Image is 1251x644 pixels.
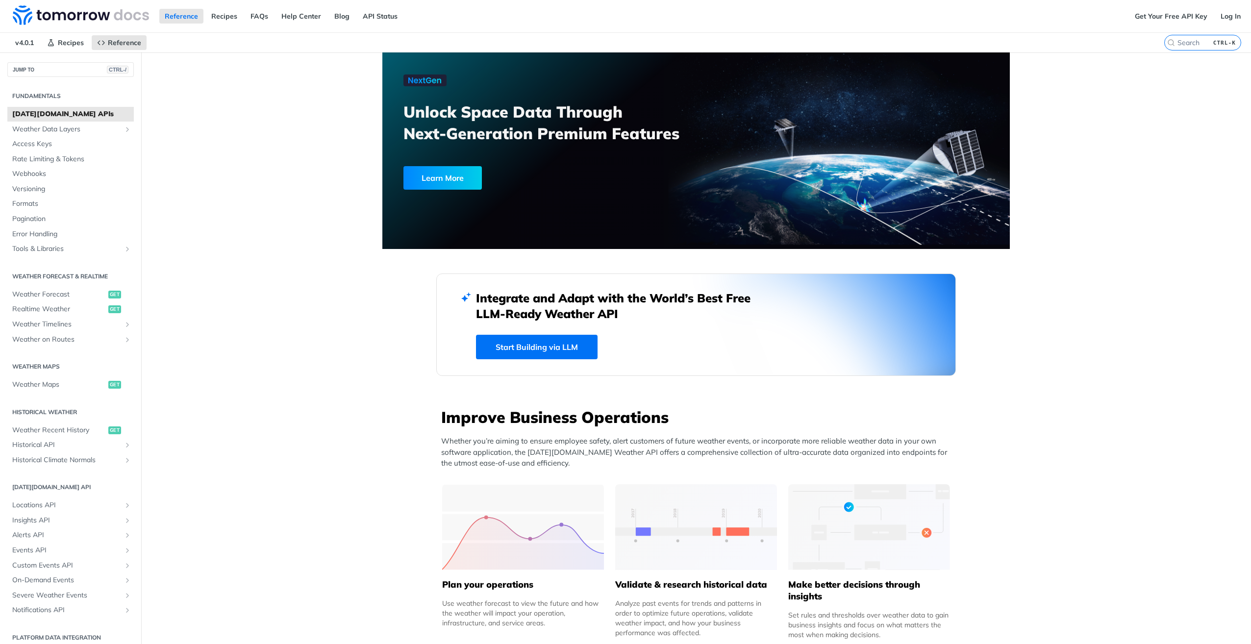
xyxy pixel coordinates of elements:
span: Weather Maps [12,380,106,390]
span: get [108,426,121,434]
img: NextGen [403,74,447,86]
a: Insights APIShow subpages for Insights API [7,513,134,528]
span: [DATE][DOMAIN_NAME] APIs [12,109,131,119]
span: v4.0.1 [10,35,39,50]
h2: Historical Weather [7,408,134,417]
span: Webhooks [12,169,131,179]
a: Reference [159,9,203,24]
span: get [108,291,121,298]
button: Show subpages for Weather Data Layers [124,125,131,133]
span: Weather Forecast [12,290,106,299]
a: Weather on RoutesShow subpages for Weather on Routes [7,332,134,347]
h2: Weather Forecast & realtime [7,272,134,281]
img: 13d7ca0-group-496-2.svg [615,484,777,570]
a: Weather TimelinesShow subpages for Weather Timelines [7,317,134,332]
span: Historical Climate Normals [12,455,121,465]
a: [DATE][DOMAIN_NAME] APIs [7,107,134,122]
button: Show subpages for Historical API [124,441,131,449]
span: Realtime Weather [12,304,106,314]
a: Custom Events APIShow subpages for Custom Events API [7,558,134,573]
button: Show subpages for Weather Timelines [124,321,131,328]
a: Recipes [42,35,89,50]
a: Weather Recent Historyget [7,423,134,438]
a: Weather Data LayersShow subpages for Weather Data Layers [7,122,134,137]
span: Alerts API [12,530,121,540]
span: Versioning [12,184,131,194]
a: Locations APIShow subpages for Locations API [7,498,134,513]
button: Show subpages for Notifications API [124,606,131,614]
h2: [DATE][DOMAIN_NAME] API [7,483,134,492]
span: Weather Timelines [12,320,121,329]
h5: Make better decisions through insights [788,579,950,602]
span: get [108,305,121,313]
button: Show subpages for Insights API [124,517,131,524]
p: Whether you’re aiming to ensure employee safety, alert customers of future weather events, or inc... [441,436,956,469]
button: Show subpages for Events API [124,546,131,554]
span: Error Handling [12,229,131,239]
a: Rate Limiting & Tokens [7,152,134,167]
span: Formats [12,199,131,209]
a: Alerts APIShow subpages for Alerts API [7,528,134,543]
button: Show subpages for Weather on Routes [124,336,131,344]
div: Set rules and thresholds over weather data to gain business insights and focus on what matters th... [788,610,950,640]
h2: Fundamentals [7,92,134,100]
a: Start Building via LLM [476,335,598,359]
span: Weather Recent History [12,425,106,435]
button: Show subpages for Custom Events API [124,562,131,570]
img: a22d113-group-496-32x.svg [788,484,950,570]
a: Severe Weather EventsShow subpages for Severe Weather Events [7,588,134,603]
a: Events APIShow subpages for Events API [7,543,134,558]
a: Access Keys [7,137,134,151]
a: Realtime Weatherget [7,302,134,317]
a: Weather Mapsget [7,377,134,392]
a: Historical APIShow subpages for Historical API [7,438,134,452]
span: Tools & Libraries [12,244,121,254]
a: Recipes [206,9,243,24]
span: Reference [108,38,141,47]
span: Severe Weather Events [12,591,121,600]
h2: Platform DATA integration [7,633,134,642]
div: Analyze past events for trends and patterns in order to optimize future operations, validate weat... [615,598,777,638]
button: Show subpages for Alerts API [124,531,131,539]
a: Notifications APIShow subpages for Notifications API [7,603,134,618]
span: CTRL-/ [107,66,128,74]
a: Tools & LibrariesShow subpages for Tools & Libraries [7,242,134,256]
a: API Status [357,9,403,24]
button: Show subpages for Severe Weather Events [124,592,131,599]
a: Log In [1215,9,1246,24]
button: JUMP TOCTRL-/ [7,62,134,77]
span: Locations API [12,500,121,510]
a: Formats [7,197,134,211]
kbd: CTRL-K [1211,38,1238,48]
span: Recipes [58,38,84,47]
span: Pagination [12,214,131,224]
span: Access Keys [12,139,131,149]
a: Learn More [403,166,646,190]
h5: Validate & research historical data [615,579,777,591]
a: Help Center [276,9,326,24]
a: FAQs [245,9,274,24]
span: Weather on Routes [12,335,121,345]
a: On-Demand EventsShow subpages for On-Demand Events [7,573,134,588]
a: Weather Forecastget [7,287,134,302]
a: Error Handling [7,227,134,242]
button: Show subpages for On-Demand Events [124,576,131,584]
button: Show subpages for Historical Climate Normals [124,456,131,464]
h3: Unlock Space Data Through Next-Generation Premium Features [403,101,707,144]
span: Rate Limiting & Tokens [12,154,131,164]
span: Custom Events API [12,561,121,570]
a: Blog [329,9,355,24]
a: Versioning [7,182,134,197]
a: Webhooks [7,167,134,181]
span: Events API [12,545,121,555]
span: get [108,381,121,389]
span: Insights API [12,516,121,525]
span: Historical API [12,440,121,450]
span: On-Demand Events [12,575,121,585]
h2: Integrate and Adapt with the World’s Best Free LLM-Ready Weather API [476,290,765,322]
div: Use weather forecast to view the future and how the weather will impact your operation, infrastru... [442,598,604,628]
span: Weather Data Layers [12,124,121,134]
img: Tomorrow.io Weather API Docs [13,5,149,25]
a: Pagination [7,212,134,226]
div: Learn More [403,166,482,190]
